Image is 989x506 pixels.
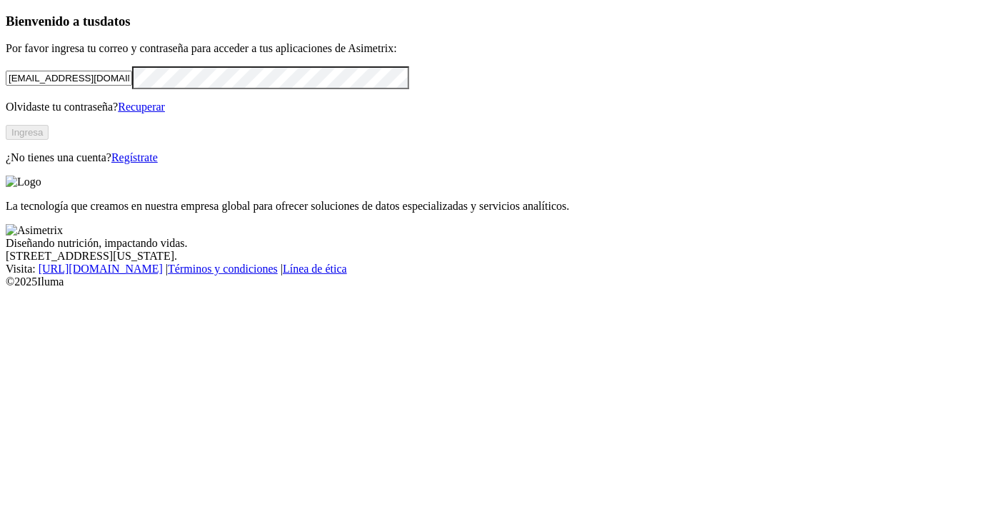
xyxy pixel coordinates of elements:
span: datos [100,14,131,29]
img: Logo [6,176,41,188]
a: Recuperar [118,101,165,113]
p: ¿No tienes una cuenta? [6,151,983,164]
div: Visita : | | [6,263,983,275]
a: Regístrate [111,151,158,163]
a: Línea de ética [283,263,347,275]
div: [STREET_ADDRESS][US_STATE]. [6,250,983,263]
button: Ingresa [6,125,49,140]
a: [URL][DOMAIN_NAME] [39,263,163,275]
img: Asimetrix [6,224,63,237]
p: Olvidaste tu contraseña? [6,101,983,113]
h3: Bienvenido a tus [6,14,983,29]
p: Por favor ingresa tu correo y contraseña para acceder a tus aplicaciones de Asimetrix: [6,42,983,55]
input: Tu correo [6,71,132,86]
p: La tecnología que creamos en nuestra empresa global para ofrecer soluciones de datos especializad... [6,200,983,213]
div: Diseñando nutrición, impactando vidas. [6,237,983,250]
a: Términos y condiciones [168,263,278,275]
div: © 2025 Iluma [6,275,983,288]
